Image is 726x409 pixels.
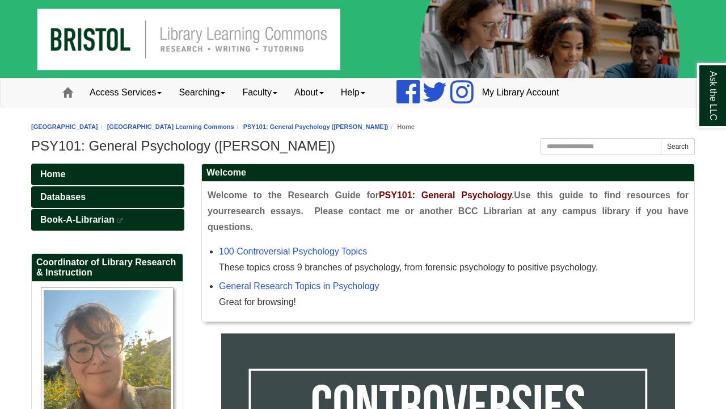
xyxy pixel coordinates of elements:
div: These topics cross 9 branches of psychology, from forensic psychology to positive psychology. [219,260,689,276]
span: . [512,190,514,200]
a: [GEOGRAPHIC_DATA] Learning Commons [107,123,234,130]
li: Home [388,122,415,132]
button: Search [661,138,695,155]
nav: breadcrumb [31,122,695,132]
h1: PSY101: General Psychology ([PERSON_NAME]) [31,138,695,154]
div: Great for browsing! [219,294,689,310]
span: Databases [40,192,86,202]
a: About [286,78,332,107]
span: Book-A-Librarian [40,215,115,224]
a: Faculty [234,78,286,107]
a: Home [31,164,184,185]
span: . Please contact me or another BCC Librarian at any campus library if you have questions. [208,206,689,232]
a: Databases [31,186,184,208]
a: PSY101: General Psychology ([PERSON_NAME]) [243,123,389,130]
a: Book-A-Librarian [31,209,184,231]
a: Help [332,78,374,107]
a: Access Services [81,78,170,107]
a: My Library Account [474,78,568,107]
a: Searching [170,78,234,107]
span: Welcome to the Research Guide for [208,190,379,200]
h2: Coordinator of Library Research & Instruction [32,254,183,282]
span: PSY101: General Psychology [379,190,512,200]
h2: Welcome [202,164,694,182]
span: Home [40,169,65,179]
a: 100 Controversial Psychology Topics [219,247,367,256]
a: General Research Topics in Psychology [219,281,379,291]
a: [GEOGRAPHIC_DATA] [31,123,98,130]
i: This link opens in a new window [117,218,124,223]
span: research essays [227,206,301,216]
